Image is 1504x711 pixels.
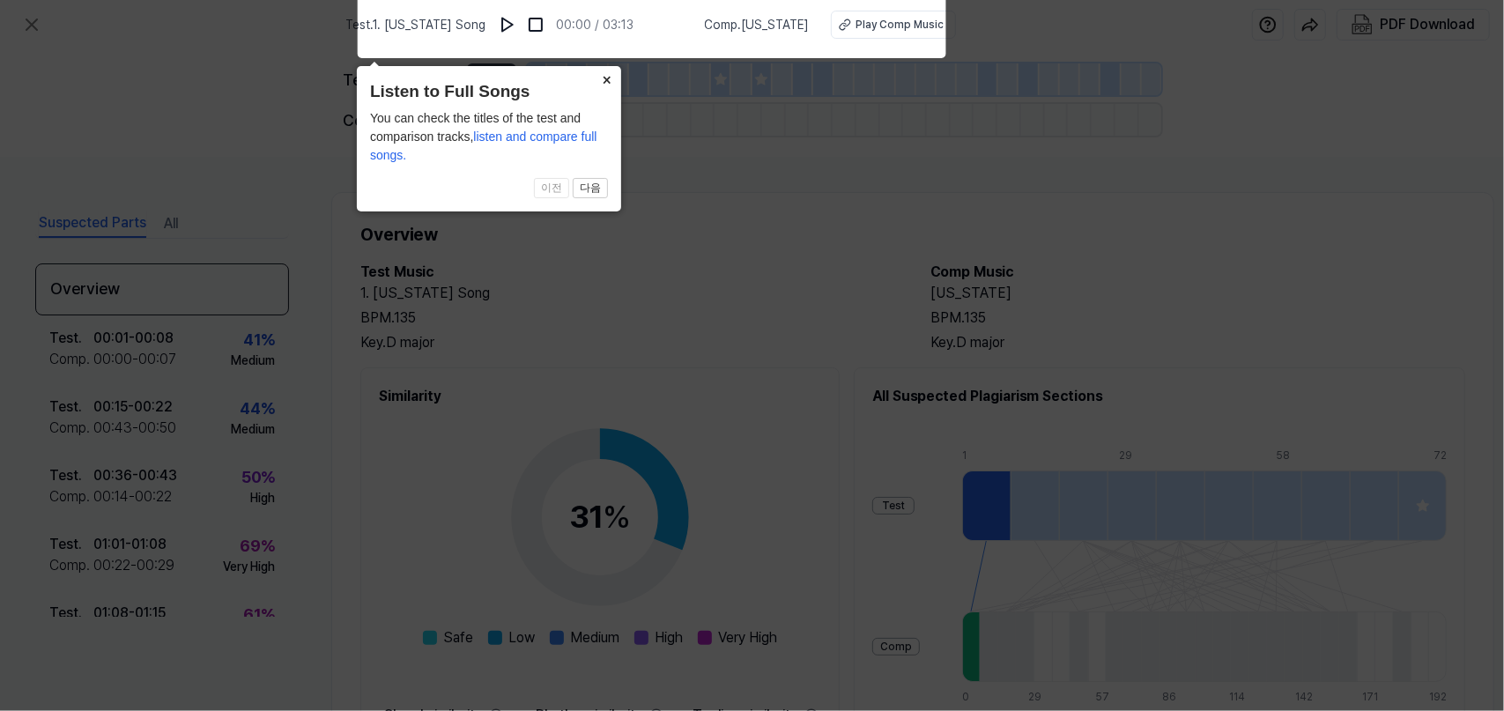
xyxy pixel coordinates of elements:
[573,178,608,199] button: 다음
[370,130,597,162] span: listen and compare full songs.
[593,66,621,91] button: Close
[557,16,634,34] div: 00:00 / 03:13
[856,17,945,33] div: Play Comp Music
[499,16,516,33] img: play
[831,11,956,39] button: Play Comp Music
[705,16,810,34] span: Comp . [US_STATE]
[346,16,486,34] span: Test . 1. [US_STATE] Song
[527,16,545,33] img: stop
[370,79,608,105] header: Listen to Full Songs
[370,109,608,165] div: You can check the titles of the test and comparison tracks,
